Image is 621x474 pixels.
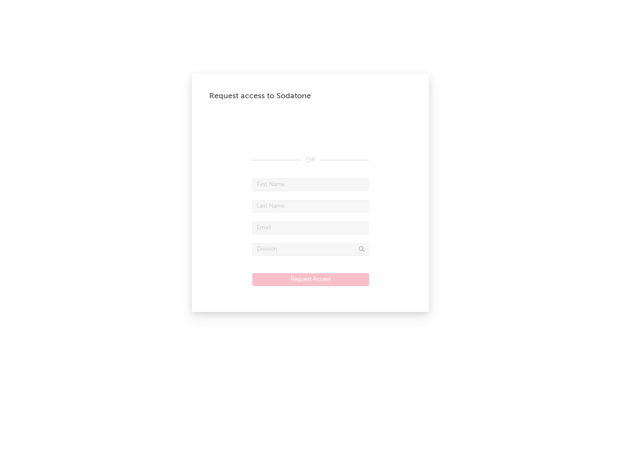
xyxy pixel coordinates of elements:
button: Request Access [252,273,369,286]
input: Email [252,221,369,234]
input: First Name [252,178,369,191]
div: OR [252,155,369,165]
div: Request access to Sodatone [209,91,412,101]
input: Last Name [252,200,369,213]
input: Division [252,243,369,256]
